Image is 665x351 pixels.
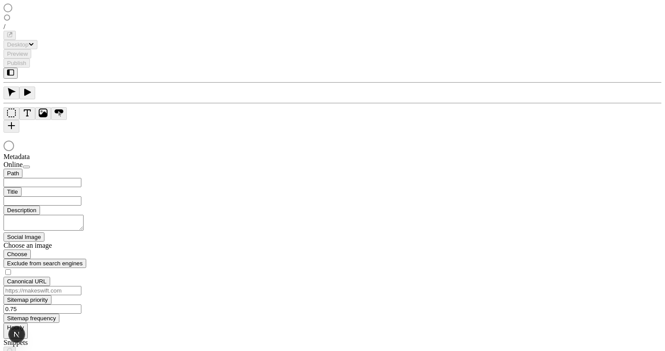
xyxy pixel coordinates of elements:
button: Preview [4,49,31,58]
span: Choose [7,251,27,257]
button: Button [51,107,67,120]
button: Canonical URL [4,277,50,286]
button: Desktop [4,40,37,49]
button: Image [35,107,51,120]
button: Exclude from search engines [4,259,86,268]
button: Choose [4,250,31,259]
button: Text [19,107,35,120]
button: Publish [4,58,30,68]
span: Preview [7,51,28,57]
span: Publish [7,60,26,66]
div: Snippets [4,339,109,347]
button: Social Image [4,232,44,242]
button: Title [4,187,22,196]
div: / [4,23,661,31]
span: Hourly [7,324,24,331]
span: Desktop [7,41,29,48]
button: Hourly [4,323,28,339]
button: Box [4,107,19,120]
button: Description [4,206,40,215]
div: Metadata [4,153,109,161]
button: Sitemap priority [4,295,51,304]
input: https://makeswift.com [4,286,81,295]
button: Path [4,169,22,178]
span: Online [4,161,23,168]
div: Choose an image [4,242,109,250]
button: Sitemap frequency [4,314,59,323]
